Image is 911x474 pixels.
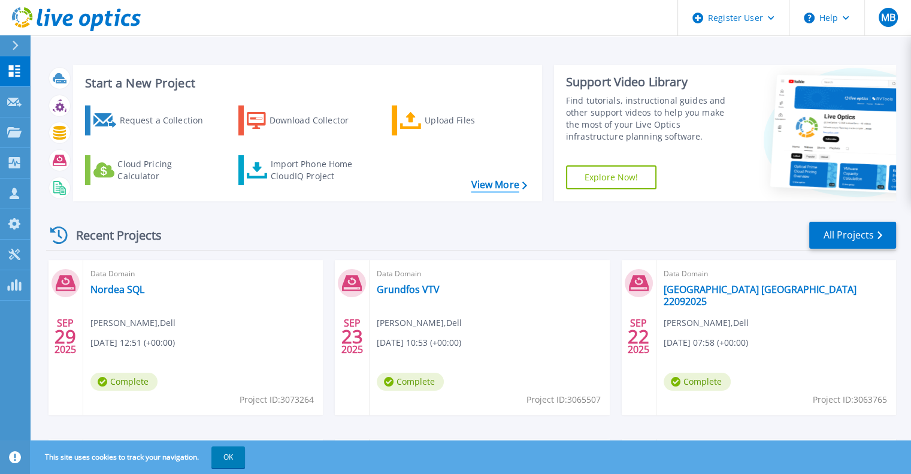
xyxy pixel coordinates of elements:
span: Data Domain [664,267,889,280]
div: Support Video Library [566,74,738,90]
a: [GEOGRAPHIC_DATA] [GEOGRAPHIC_DATA] 22092025 [664,283,889,307]
div: SEP 2025 [341,315,364,358]
a: Cloud Pricing Calculator [85,155,219,185]
span: Project ID: 3065507 [526,393,601,406]
div: SEP 2025 [627,315,650,358]
h3: Start a New Project [85,77,526,90]
span: 23 [341,331,363,342]
div: Upload Files [425,108,520,132]
span: [DATE] 12:51 (+00:00) [90,336,175,349]
a: All Projects [809,222,896,249]
a: View More [471,179,526,191]
div: SEP 2025 [54,315,77,358]
span: Data Domain [90,267,316,280]
span: Complete [664,373,731,391]
span: Data Domain [377,267,602,280]
span: [DATE] 10:53 (+00:00) [377,336,461,349]
span: 29 [55,331,76,342]
a: Download Collector [238,105,372,135]
div: Download Collector [270,108,365,132]
span: [PERSON_NAME] , Dell [90,316,175,330]
a: Explore Now! [566,165,657,189]
button: OK [211,446,245,468]
span: This site uses cookies to track your navigation. [33,446,245,468]
span: MB [880,13,895,22]
span: Project ID: 3073264 [240,393,314,406]
div: Import Phone Home CloudIQ Project [271,158,364,182]
div: Request a Collection [119,108,215,132]
span: Project ID: 3063765 [813,393,887,406]
a: Nordea SQL [90,283,144,295]
a: Request a Collection [85,105,219,135]
span: [DATE] 07:58 (+00:00) [664,336,748,349]
a: Grundfos VTV [377,283,440,295]
span: [PERSON_NAME] , Dell [377,316,462,330]
span: Complete [90,373,158,391]
span: 22 [628,331,649,342]
a: Upload Files [392,105,525,135]
div: Find tutorials, instructional guides and other support videos to help you make the most of your L... [566,95,738,143]
div: Cloud Pricing Calculator [117,158,213,182]
span: [PERSON_NAME] , Dell [664,316,749,330]
span: Complete [377,373,444,391]
div: Recent Projects [46,221,178,250]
